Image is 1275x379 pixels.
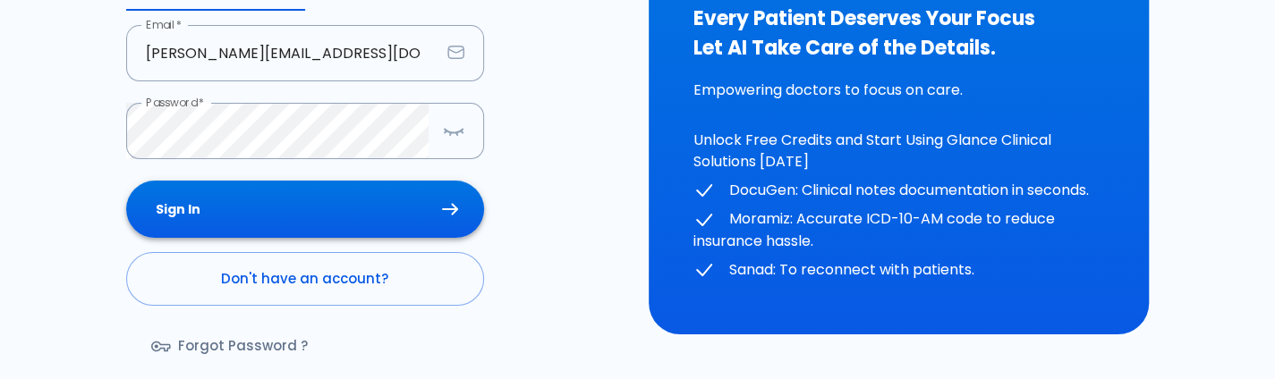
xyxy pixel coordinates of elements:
[693,4,1105,63] h3: Every Patient Deserves Your Focus Let AI Take Care of the Details.
[126,252,484,306] a: Don't have an account?
[126,320,336,372] a: Forgot Password ?
[693,130,1105,173] p: Unlock Free Credits and Start Using Glance Clinical Solutions [DATE]
[126,25,440,81] input: dr.ahmed@clinic.com
[146,17,182,32] label: Email
[146,95,204,110] label: Password
[693,180,1105,202] p: DocuGen: Clinical notes documentation in seconds.
[693,259,1105,282] p: Sanad: To reconnect with patients.
[126,181,484,239] button: Sign In
[693,80,1105,101] p: Empowering doctors to focus on care.
[693,208,1105,252] p: Moramiz: Accurate ICD-10-AM code to reduce insurance hassle.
